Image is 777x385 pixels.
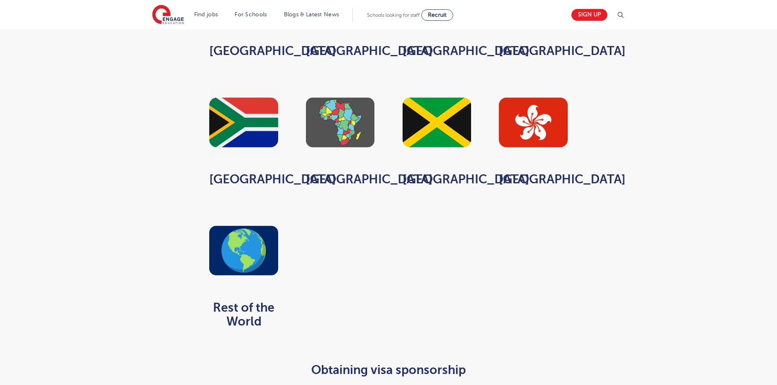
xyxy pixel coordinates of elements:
[421,9,453,21] a: Recruit
[194,11,218,18] a: Find jobs
[403,172,472,186] a: [GEOGRAPHIC_DATA]
[306,44,433,58] strong: [GEOGRAPHIC_DATA]
[209,301,278,328] a: Rest of the World
[235,11,267,18] a: For Schools
[209,44,336,58] strong: [GEOGRAPHIC_DATA]
[367,12,420,18] span: Schools looking for staff
[571,9,607,21] a: Sign up
[209,44,278,58] a: [GEOGRAPHIC_DATA]
[306,172,375,186] a: [GEOGRAPHIC_DATA]
[284,11,339,18] a: Blogs & Latest News
[403,44,472,58] a: [GEOGRAPHIC_DATA]
[499,44,568,58] a: [GEOGRAPHIC_DATA]
[428,12,447,18] span: Recruit
[152,5,184,25] img: Engage Education
[499,172,568,186] a: [GEOGRAPHIC_DATA]
[209,172,336,186] strong: [GEOGRAPHIC_DATA]
[311,363,466,377] span: Obtaining visa sponsorship
[209,172,278,186] a: [GEOGRAPHIC_DATA]
[306,44,375,58] a: [GEOGRAPHIC_DATA]
[306,172,433,186] strong: [GEOGRAPHIC_DATA]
